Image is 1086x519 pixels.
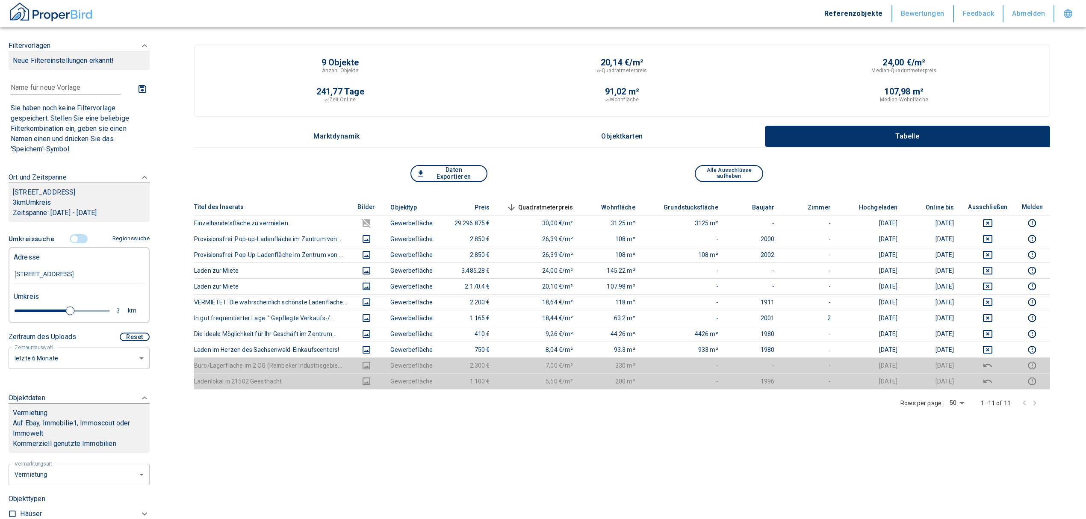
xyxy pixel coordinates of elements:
[905,278,961,294] td: [DATE]
[505,202,573,212] span: Quadratmeterpreis
[580,342,642,357] td: 93.3 m²
[601,58,643,67] p: 20,14 €/m²
[781,278,838,294] td: -
[597,67,647,74] p: ⌀-Quadratmeterpreis
[9,1,94,26] button: ProperBird Logo and Home Button
[1021,297,1043,307] button: report this listing
[356,297,377,307] button: images
[725,326,782,342] td: 1980
[497,231,580,247] td: 26,39 €/m²
[650,202,718,212] span: Grundstücksfläche
[440,373,497,389] td: 1.100 €
[605,87,640,96] p: 91,02 m²
[968,376,1008,386] button: deselect this listing
[781,310,838,326] td: 2
[781,342,838,357] td: -
[642,357,725,373] td: -
[725,294,782,310] td: 1911
[642,310,725,326] td: -
[440,262,497,278] td: 3.485.28 €
[968,345,1008,355] button: deselect this listing
[1021,376,1043,386] button: report this listing
[384,247,440,262] td: Gewerbefläche
[9,79,150,157] div: FiltervorlagenNeue Filtereinstellungen erkannt!
[905,215,961,231] td: [DATE]
[1021,345,1043,355] button: report this listing
[497,326,580,342] td: 9,26 €/m²
[905,326,961,342] td: [DATE]
[968,234,1008,244] button: deselect this listing
[781,247,838,262] td: -
[642,326,725,342] td: 4426 m²
[440,342,497,357] td: 750 €
[9,32,150,79] div: FiltervorlagenNeue Filtereinstellungen erkannt!
[9,384,150,462] div: ObjektdatenVermietungAuf Ebay, Immobilie1, Immoscout oder ImmoweltKommerziell genutzte Immobilien
[322,67,359,74] p: Anzahl Objekte
[497,215,580,231] td: 30,00 €/m²
[497,342,580,357] td: 8,04 €/m²
[880,96,928,103] p: Median-Wohnfläche
[781,357,838,373] td: -
[838,310,905,326] td: [DATE]
[461,202,490,212] span: Preis
[316,87,364,96] p: 241,77 Tage
[1021,313,1043,323] button: report this listing
[781,326,838,342] td: -
[580,231,642,247] td: 108 m²
[9,1,94,23] img: ProperBird Logo and Home Button
[838,373,905,389] td: [DATE]
[390,202,430,212] span: Objekttyp
[981,399,1011,407] p: 1–11 of 11
[115,305,130,316] div: 3
[900,399,943,407] p: Rows per page:
[384,373,440,389] td: Gewerbefläche
[384,278,440,294] td: Gewerbefläche
[642,262,725,278] td: -
[1021,265,1043,276] button: report this listing
[9,393,45,403] p: Objektdaten
[838,247,905,262] td: [DATE]
[642,247,725,262] td: 108 m²
[838,278,905,294] td: [DATE]
[580,247,642,262] td: 108 m²
[356,250,377,260] button: images
[886,133,929,140] p: Tabelle
[845,202,898,212] span: Hochgeladen
[497,247,580,262] td: 26,39 €/m²
[725,278,782,294] td: -
[794,202,831,212] span: Zimmer
[9,463,150,486] div: letzte 6 Monate
[9,231,150,369] div: FiltervorlagenNeue Filtereinstellungen erkannt!
[781,294,838,310] td: -
[838,357,905,373] td: [DATE]
[580,310,642,326] td: 63.2 m²
[838,231,905,247] td: [DATE]
[1021,218,1043,228] button: report this listing
[781,262,838,278] td: -
[781,231,838,247] td: -
[892,5,954,22] button: Bewertungen
[356,218,377,228] button: images
[961,199,1015,215] th: Ausschließen
[356,345,377,355] button: images
[1021,250,1043,260] button: report this listing
[954,5,1004,22] button: Feedback
[9,164,150,231] div: Ort und Zeitspanne[STREET_ADDRESS]3kmUmkreisZeitspanne: [DATE] - [DATE]
[968,360,1008,371] button: deselect this listing
[11,103,148,154] p: Sie haben noch keine Filtervorlage gespeichert. Stellen Sie eine beliebige Filterkombination ein,...
[725,310,782,326] td: 2001
[497,294,580,310] td: 18,64 €/m²
[905,342,961,357] td: [DATE]
[194,199,349,215] th: Titel des Inserats
[384,231,440,247] td: Gewerbefläche
[356,234,377,244] button: images
[838,342,905,357] td: [DATE]
[9,347,150,369] div: letzte 6 Monate
[946,397,967,409] div: 50
[1015,199,1050,215] th: Melden
[325,96,355,103] p: ⌀-Zeit Online
[9,172,67,183] p: Ort und Zeitspanne
[356,376,377,386] button: images
[580,278,642,294] td: 107.98 m²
